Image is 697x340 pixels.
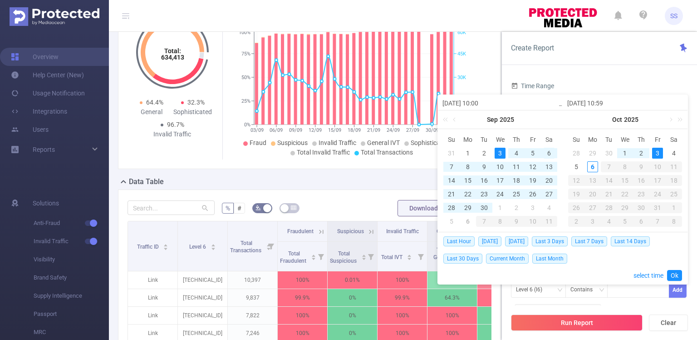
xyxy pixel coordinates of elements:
th: Fri [525,133,541,146]
td: September 29, 2025 [460,201,476,215]
span: Total Invalid Traffic [297,149,350,156]
i: icon: down [599,287,604,294]
td: November 1, 2025 [666,201,682,215]
div: 10 [495,161,506,172]
i: Filter menu [364,242,377,271]
td: October 11, 2025 [541,215,557,228]
td: September 19, 2025 [525,174,541,187]
span: Fr [649,135,666,144]
div: 26 [568,202,584,213]
span: Last 3 Days [532,236,568,246]
div: Contains [570,282,599,297]
td: November 2, 2025 [568,215,584,228]
span: Total General IVT [433,247,452,268]
td: September 20, 2025 [541,174,557,187]
i: icon: caret-up [163,243,168,245]
div: 4 [544,202,555,213]
td: September 3, 2025 [492,146,509,160]
span: 32.3% [187,99,205,106]
span: Sa [541,135,557,144]
span: Total Transactions [361,149,413,156]
th: Thu [633,133,649,146]
tspan: 12/09 [309,127,322,133]
button: Clear [649,315,688,331]
div: 28 [446,202,457,213]
div: 9 [479,161,490,172]
span: Anti-Fraud [34,214,109,232]
td: September 8, 2025 [460,160,476,174]
td: September 10, 2025 [492,160,509,174]
span: Invalid Traffic [34,232,109,250]
tspan: 75% [241,51,250,57]
th: Mon [584,133,601,146]
div: 30 [479,202,490,213]
tspan: 09/09 [289,127,302,133]
span: We [492,135,509,144]
div: 7 [446,161,457,172]
span: 96.7% [167,121,184,128]
td: November 7, 2025 [649,215,666,228]
div: 6 [587,161,598,172]
tspan: 60K [457,30,466,36]
span: Reports [33,146,55,153]
span: Passport [34,305,109,323]
div: 13 [584,175,601,186]
td: October 20, 2025 [584,187,601,201]
td: September 24, 2025 [492,187,509,201]
th: Sat [666,133,682,146]
div: 3 [527,202,538,213]
td: September 21, 2025 [443,187,460,201]
td: September 14, 2025 [443,174,460,187]
button: Download PDF [398,200,463,216]
td: October 3, 2025 [649,146,666,160]
tspan: 634,413 [161,54,184,61]
div: 25 [511,189,522,200]
span: Mo [460,135,476,144]
td: October 14, 2025 [601,174,617,187]
td: September 28, 2025 [568,146,584,160]
a: Next year (Control + right) [672,110,684,129]
td: September 1, 2025 [460,146,476,160]
span: Tu [601,135,617,144]
td: October 2, 2025 [508,201,525,215]
div: 5 [571,161,582,172]
i: Filter menu [314,242,327,271]
div: 19 [568,189,584,200]
div: 27 [584,202,601,213]
td: October 26, 2025 [568,201,584,215]
span: Suspicious [337,228,364,235]
div: 1 [619,148,630,159]
div: 17 [495,175,506,186]
div: 5 [617,216,633,227]
td: October 1, 2025 [617,146,633,160]
td: October 6, 2025 [460,215,476,228]
div: Level 6 (l6) [516,282,549,297]
i: icon: caret-down [163,246,168,249]
div: 9 [633,161,649,172]
td: September 27, 2025 [541,187,557,201]
div: 3 [584,216,601,227]
tspan: 06/09 [270,127,283,133]
tspan: 18/09 [348,127,361,133]
span: General IVT [437,228,464,235]
td: October 23, 2025 [633,187,649,201]
td: November 8, 2025 [666,215,682,228]
td: September 9, 2025 [476,160,492,174]
td: October 10, 2025 [525,215,541,228]
div: 31 [649,202,666,213]
tspan: 30K [457,75,466,80]
td: October 11, 2025 [666,160,682,174]
span: Total Fraudulent [280,250,308,264]
div: 8 [492,216,509,227]
div: 4 [601,216,617,227]
span: We [617,135,633,144]
div: 28 [601,202,617,213]
i: Filter menu [265,221,277,271]
i: Filter menu [414,242,427,271]
tspan: Total: [164,47,181,55]
div: 7 [476,216,492,227]
h2: Data Table [129,176,164,187]
tspan: 100% [239,30,250,36]
td: September 23, 2025 [476,187,492,201]
td: October 8, 2025 [492,215,509,228]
